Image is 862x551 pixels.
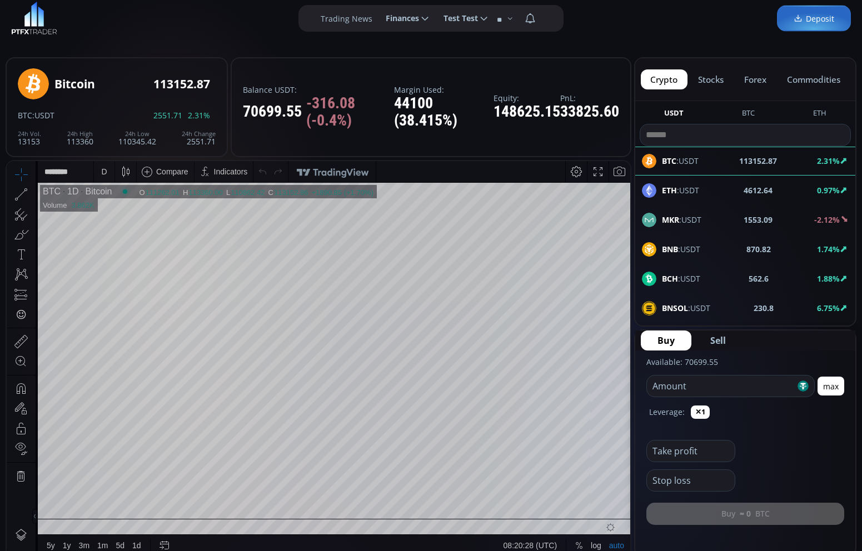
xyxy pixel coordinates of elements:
div: 5d [109,380,118,389]
div: 24h Vol. [18,131,41,137]
div: log [584,380,595,389]
span: :USDT [662,302,710,314]
button: Sell [694,330,743,350]
div: Compare [150,6,182,15]
div: Market open [113,26,123,36]
div: Toggle Auto Scale [599,374,621,395]
span: Test Test [436,7,478,29]
div: 44100 (38.415%) [394,95,494,129]
b: 230.8 [754,302,774,314]
button: Buy [641,330,691,350]
button: ✕1 [691,405,710,419]
div: Toggle Log Scale [580,374,599,395]
span: :USDT [662,184,699,196]
div: L [220,27,224,36]
div: D [94,6,100,15]
b: 1.74% [817,244,840,254]
span: :USDT [662,214,701,226]
label: Available: 70699.55 [646,357,718,367]
div: 33825.60 [560,103,619,121]
div: C [262,27,267,36]
div: Hide Drawings Toolbar [26,348,31,363]
b: BNB [662,244,678,254]
button: stocks [689,69,734,89]
div: 70699.55 [243,95,394,129]
span: 2.31% [188,111,210,119]
div: 110345.42 [118,131,156,146]
div: 113152.87 [153,78,210,91]
div: 1d [126,380,134,389]
div: Indicators [207,6,241,15]
label: Balance USDT: [243,86,394,94]
button: crypto [641,69,687,89]
b: BNSOL [662,303,688,313]
button: max [818,377,844,395]
div: BTC [36,26,54,36]
div: 24h Change [182,131,216,137]
img: LOGO [11,2,57,35]
b: 1.88% [817,273,840,284]
span: Deposit [794,13,834,24]
span: BTC [18,110,32,121]
span: Buy [657,334,675,347]
label: Equity: [494,94,560,102]
div: 2551.71 [182,131,216,146]
span: :USDT [662,243,700,255]
div: 113360.00 [182,27,216,36]
b: MKR [662,214,679,225]
div:  [10,148,19,159]
button: BTC [738,108,759,122]
b: 0.97% [817,185,840,196]
div: 148625.15 [494,103,560,121]
div: Toggle Percentage [565,374,580,395]
b: 870.82 [746,243,771,255]
div: Bitcoin [54,78,95,91]
b: ETH [662,185,677,196]
div: 111262.01 [139,27,173,36]
b: 6.75% [817,303,840,313]
span: :USDT [662,273,700,284]
label: PnL: [560,94,619,102]
button: commodities [777,69,850,89]
div: 24h Low [118,131,156,137]
div: 1m [91,380,101,389]
span: Sell [710,334,726,347]
b: 1553.09 [744,214,773,226]
button: ETH [809,108,831,122]
div: 1y [56,380,64,389]
div: Bitcoin [72,26,105,36]
div: auto [602,380,617,389]
label: Leverage: [649,406,685,418]
b: 4612.64 [744,184,773,196]
b: -2.12% [814,214,840,225]
div: +1890.85 (+1.70%) [305,27,366,36]
span: Finances [378,7,419,29]
div: 24h High [67,131,93,137]
button: USDT [660,108,688,122]
div: 5y [40,380,48,389]
div: 3.862K [64,40,87,48]
b: 562.6 [749,273,769,284]
div: 13153 [18,131,41,146]
div: 113152.86 [267,27,301,36]
label: Trading News [321,13,372,24]
div: 113360 [67,131,93,146]
label: Margin Used: [394,86,494,94]
div: Volume [36,40,60,48]
div: O [132,27,138,36]
button: forex [735,69,776,89]
span: 08:20:28 (UTC) [497,380,550,389]
button: 08:20:28 (UTC) [493,374,554,395]
span: -316.08 (-0.4%) [306,95,394,129]
b: BCH [662,273,678,284]
span: :USDT [32,110,54,121]
div: 3m [72,380,83,389]
span: 2551.71 [153,111,182,119]
a: Deposit [777,6,851,32]
div: Go to [149,374,167,395]
div: 1D [54,26,72,36]
div: 110862.42 [224,27,258,36]
div: H [176,27,182,36]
